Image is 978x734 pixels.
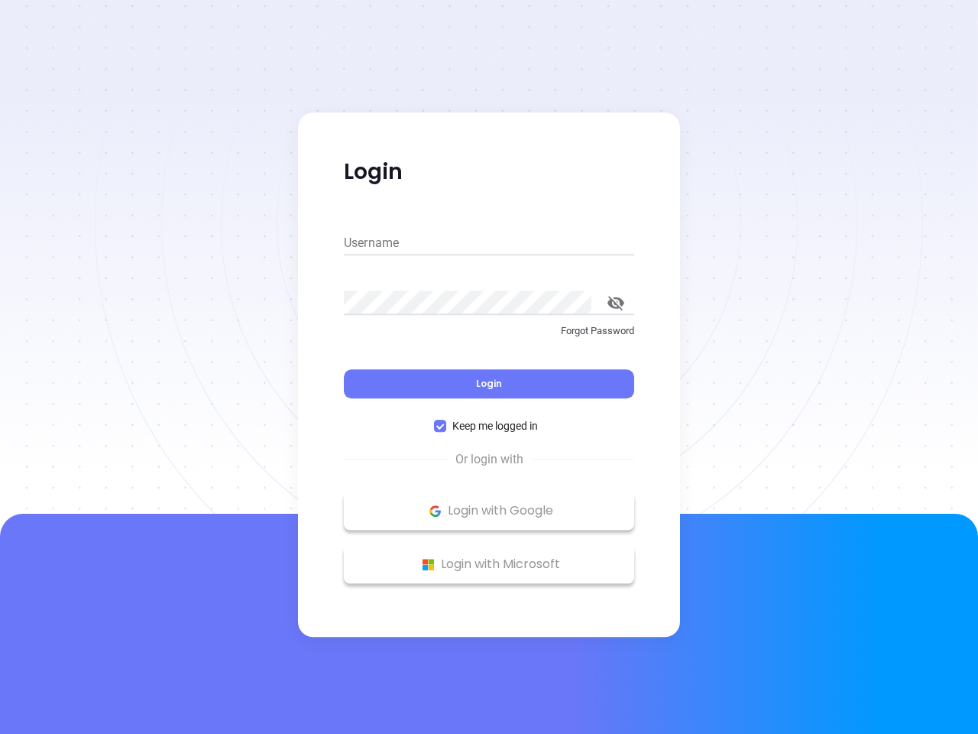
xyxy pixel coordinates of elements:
p: Forgot Password [344,323,634,339]
p: Login [344,158,634,186]
span: Or login with [448,450,531,469]
a: Forgot Password [344,323,634,351]
span: Login [476,377,502,390]
p: Login with Google [351,499,627,522]
img: Microsoft Logo [419,555,438,574]
button: Google Logo Login with Google [344,492,634,530]
span: Keep me logged in [446,417,544,434]
button: toggle password visibility [597,284,634,321]
p: Login with Microsoft [351,553,627,576]
button: Login [344,369,634,398]
button: Microsoft Logo Login with Microsoft [344,545,634,583]
img: Google Logo [426,502,445,521]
